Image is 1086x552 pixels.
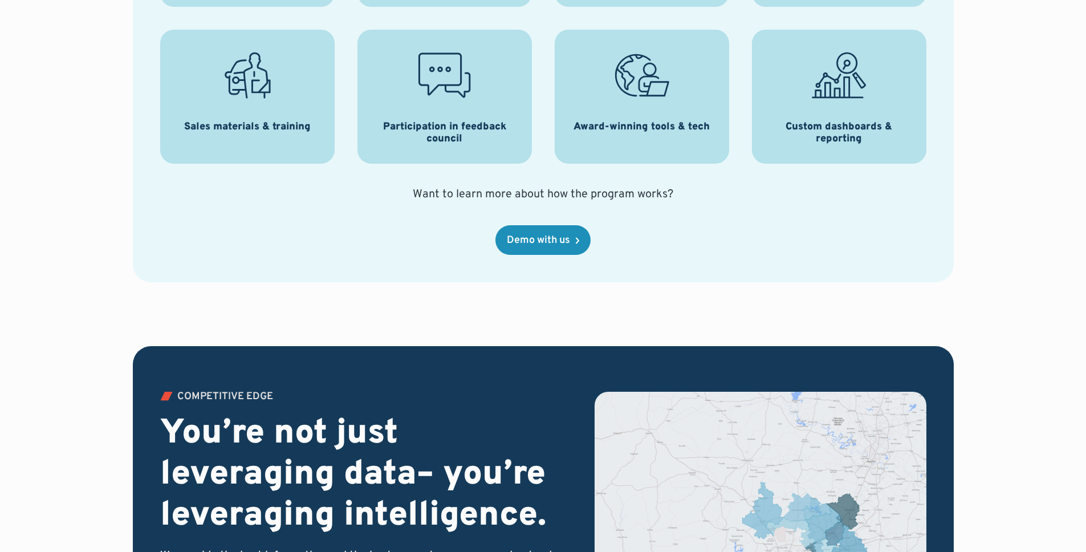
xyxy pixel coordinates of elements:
[160,413,558,537] h2: You’re not just leveraging data– you’re leveraging intelligence.
[766,121,913,145] h3: Custom dashboards & reporting
[573,121,710,133] h3: Award-winning tools & tech
[184,121,311,133] h3: Sales materials & training
[507,236,570,246] div: Demo with us
[177,392,273,402] div: COMPETITIVE EDGE
[495,225,591,255] a: Demo with us
[413,186,673,202] div: Want to learn more about how the program works?
[371,121,518,145] h3: Participation in feedback council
